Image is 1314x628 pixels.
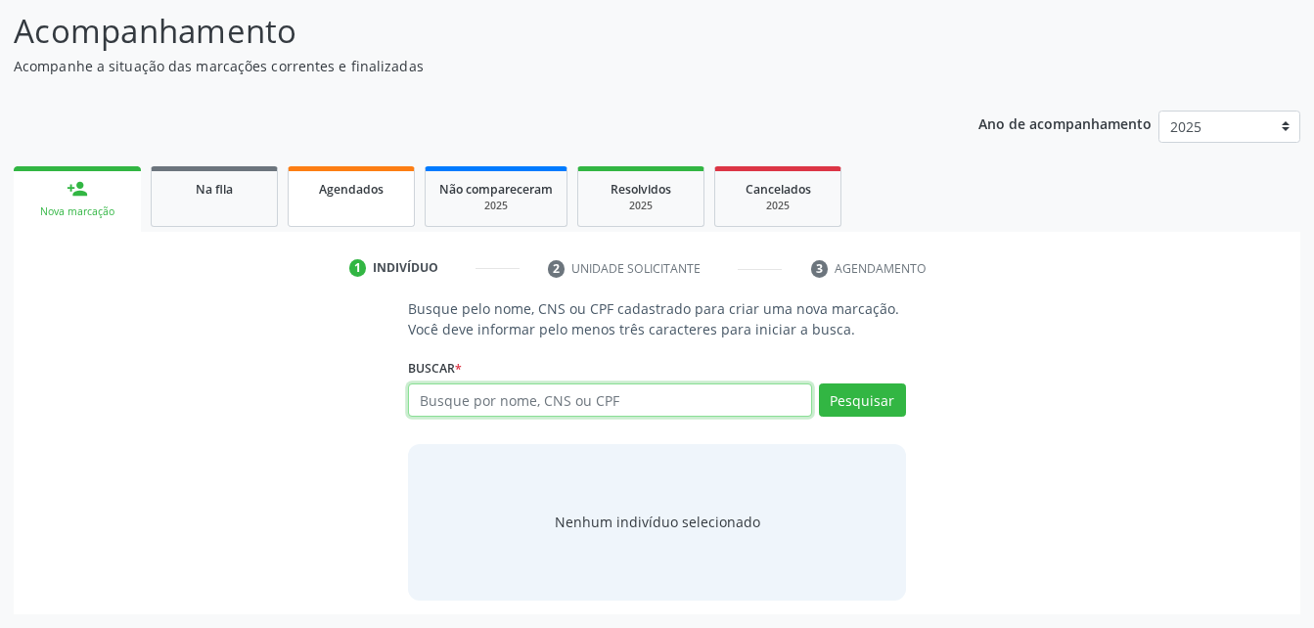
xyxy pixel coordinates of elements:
p: Acompanhamento [14,7,915,56]
div: 2025 [439,199,553,213]
div: 1 [349,259,367,277]
div: person_add [67,178,88,200]
label: Buscar [408,353,462,383]
span: Cancelados [746,181,811,198]
span: Não compareceram [439,181,553,198]
div: Nenhum indivíduo selecionado [555,512,760,532]
p: Busque pelo nome, CNS ou CPF cadastrado para criar uma nova marcação. Você deve informar pelo men... [408,298,905,339]
input: Busque por nome, CNS ou CPF [408,383,811,417]
div: Nova marcação [27,204,127,219]
span: Resolvidos [611,181,671,198]
div: 2025 [592,199,690,213]
button: Pesquisar [819,383,906,417]
p: Ano de acompanhamento [978,111,1152,135]
div: 2025 [729,199,827,213]
span: Agendados [319,181,384,198]
span: Na fila [196,181,233,198]
div: Indivíduo [373,259,438,277]
p: Acompanhe a situação das marcações correntes e finalizadas [14,56,915,76]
